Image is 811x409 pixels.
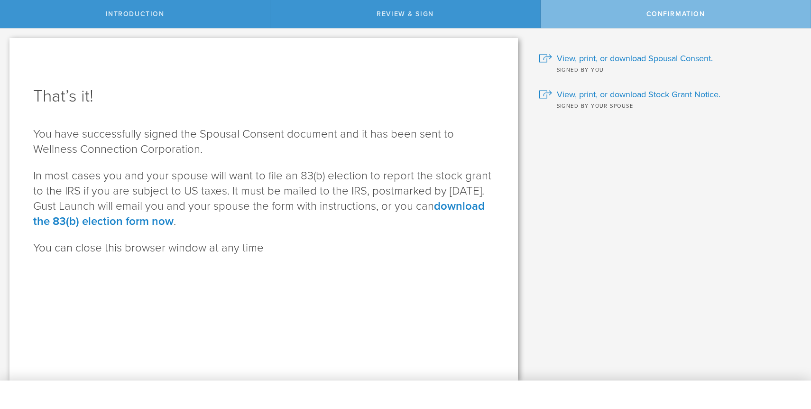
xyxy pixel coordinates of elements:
p: In most cases you and your spouse will want to file an 83(b) election to report the stock grant t... [33,168,494,229]
span: Introduction [106,10,165,18]
div: Signed by you [539,65,797,74]
p: You can close this browser window at any time [33,241,494,256]
h1: That’s it! [33,85,494,108]
span: View, print, or download Spousal Consent. [557,52,713,65]
p: You have successfully signed the Spousal Consent document and it has been sent to Wellness Connec... [33,127,494,157]
span: Review & Sign [377,10,434,18]
span: Confirmation [646,10,705,18]
div: Signed by your spouse [539,101,797,110]
span: View, print, or download Stock Grant Notice. [557,88,720,101]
